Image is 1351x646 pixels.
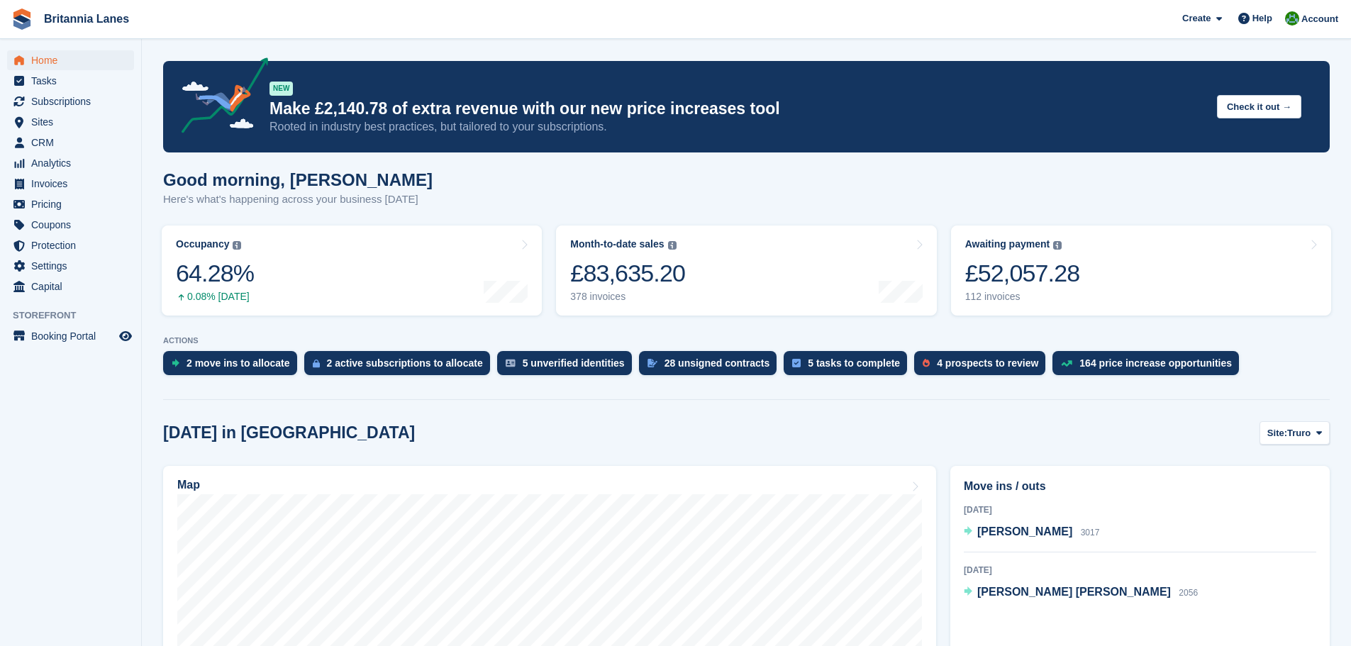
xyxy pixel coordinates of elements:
a: menu [7,133,134,152]
a: menu [7,256,134,276]
a: menu [7,50,134,70]
img: task-75834270c22a3079a89374b754ae025e5fb1db73e45f91037f5363f120a921f8.svg [792,359,801,367]
p: ACTIONS [163,336,1330,345]
div: 4 prospects to review [937,357,1038,369]
span: Help [1252,11,1272,26]
div: £83,635.20 [570,259,685,288]
a: Awaiting payment £52,057.28 112 invoices [951,225,1331,316]
div: Awaiting payment [965,238,1050,250]
a: Britannia Lanes [38,7,135,30]
span: Create [1182,11,1211,26]
span: Subscriptions [31,91,116,111]
a: menu [7,71,134,91]
span: 3017 [1081,528,1100,538]
div: [DATE] [964,503,1316,516]
h2: Move ins / outs [964,478,1316,495]
div: 5 unverified identities [523,357,625,369]
span: [PERSON_NAME] [PERSON_NAME] [977,586,1171,598]
a: 4 prospects to review [914,351,1052,382]
a: 164 price increase opportunities [1052,351,1246,382]
a: menu [7,174,134,194]
a: 5 unverified identities [497,351,639,382]
a: [PERSON_NAME] [PERSON_NAME] 2056 [964,584,1198,602]
p: Here's what's happening across your business [DATE] [163,191,433,208]
span: 2056 [1179,588,1198,598]
div: £52,057.28 [965,259,1080,288]
div: 2 active subscriptions to allocate [327,357,483,369]
span: Booking Portal [31,326,116,346]
span: Storefront [13,308,141,323]
a: menu [7,153,134,173]
span: Tasks [31,71,116,91]
img: verify_identity-adf6edd0f0f0b5bbfe63781bf79b02c33cf7c696d77639b501bdc392416b5a36.svg [506,359,516,367]
img: price-adjustments-announcement-icon-8257ccfd72463d97f412b2fc003d46551f7dbcb40ab6d574587a9cd5c0d94... [169,57,269,138]
a: menu [7,194,134,214]
img: Matt Lane [1285,11,1299,26]
div: Occupancy [176,238,229,250]
button: Check it out → [1217,95,1301,118]
img: prospect-51fa495bee0391a8d652442698ab0144808aea92771e9ea1ae160a38d050c398.svg [923,359,930,367]
span: Pricing [31,194,116,214]
h2: [DATE] in [GEOGRAPHIC_DATA] [163,423,415,442]
span: Protection [31,235,116,255]
a: 2 active subscriptions to allocate [304,351,497,382]
span: CRM [31,133,116,152]
img: contract_signature_icon-13c848040528278c33f63329250d36e43548de30e8caae1d1a13099fd9432cc5.svg [647,359,657,367]
a: Occupancy 64.28% 0.08% [DATE] [162,225,542,316]
div: 112 invoices [965,291,1080,303]
span: Coupons [31,215,116,235]
a: 5 tasks to complete [784,351,914,382]
img: icon-info-grey-7440780725fd019a000dd9b08b2336e03edf1995a4989e88bcd33f0948082b44.svg [233,241,241,250]
img: icon-info-grey-7440780725fd019a000dd9b08b2336e03edf1995a4989e88bcd33f0948082b44.svg [1053,241,1062,250]
div: [DATE] [964,564,1316,577]
span: Analytics [31,153,116,173]
div: NEW [269,82,293,96]
div: 5 tasks to complete [808,357,900,369]
span: Capital [31,277,116,296]
a: menu [7,277,134,296]
a: 2 move ins to allocate [163,351,304,382]
span: Truro [1287,426,1311,440]
span: Account [1301,12,1338,26]
span: [PERSON_NAME] [977,525,1072,538]
h2: Map [177,479,200,491]
div: Month-to-date sales [570,238,664,250]
span: Site: [1267,426,1287,440]
a: Month-to-date sales £83,635.20 378 invoices [556,225,936,316]
a: 28 unsigned contracts [639,351,784,382]
span: Settings [31,256,116,276]
img: move_ins_to_allocate_icon-fdf77a2bb77ea45bf5b3d319d69a93e2d87916cf1d5bf7949dd705db3b84f3ca.svg [172,359,179,367]
div: 2 move ins to allocate [187,357,290,369]
div: 64.28% [176,259,254,288]
span: Sites [31,112,116,132]
h1: Good morning, [PERSON_NAME] [163,170,433,189]
button: Site: Truro [1260,421,1330,445]
a: menu [7,215,134,235]
div: 164 price increase opportunities [1079,357,1232,369]
a: menu [7,235,134,255]
div: 378 invoices [570,291,685,303]
img: price_increase_opportunities-93ffe204e8149a01c8c9dc8f82e8f89637d9d84a8eef4429ea346261dce0b2c0.svg [1061,360,1072,367]
a: menu [7,91,134,111]
img: stora-icon-8386f47178a22dfd0bd8f6a31ec36ba5ce8667c1dd55bd0f319d3a0aa187defe.svg [11,9,33,30]
div: 28 unsigned contracts [665,357,770,369]
a: Preview store [117,328,134,345]
a: menu [7,326,134,346]
a: [PERSON_NAME] 3017 [964,523,1099,542]
p: Make £2,140.78 of extra revenue with our new price increases tool [269,99,1206,119]
img: active_subscription_to_allocate_icon-d502201f5373d7db506a760aba3b589e785aa758c864c3986d89f69b8ff3... [313,359,320,368]
div: 0.08% [DATE] [176,291,254,303]
a: menu [7,112,134,132]
img: icon-info-grey-7440780725fd019a000dd9b08b2336e03edf1995a4989e88bcd33f0948082b44.svg [668,241,677,250]
p: Rooted in industry best practices, but tailored to your subscriptions. [269,119,1206,135]
span: Invoices [31,174,116,194]
span: Home [31,50,116,70]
